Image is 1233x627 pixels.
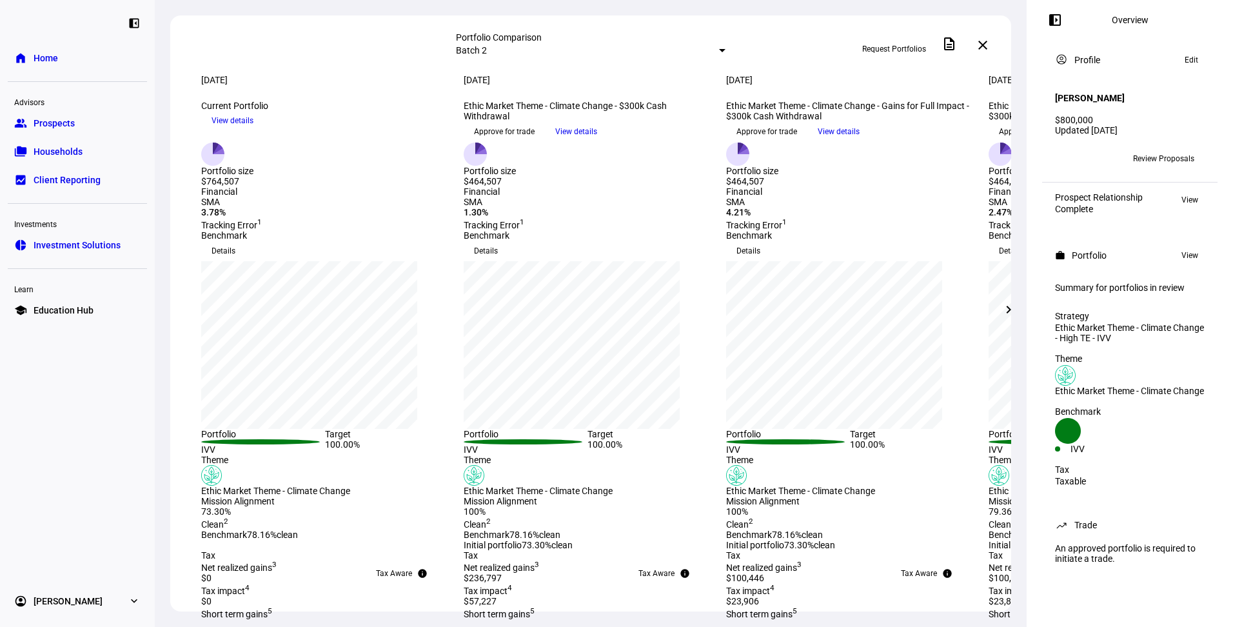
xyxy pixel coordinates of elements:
[1055,125,1205,135] div: Updated [DATE]
[201,530,247,540] span: Benchmark
[14,145,27,158] eth-mat-symbol: folder_copy
[464,540,522,550] span: Initial portfolio
[456,32,725,43] div: Portfolio Comparison
[726,207,973,217] div: 4.21%
[8,45,147,71] a: homeHome
[1055,464,1205,475] div: Tax
[8,279,147,297] div: Learn
[464,261,680,429] div: chart, 1 series
[726,519,753,530] span: Clean
[201,596,448,606] div: $0
[14,595,27,608] eth-mat-symbol: account_circle
[989,429,1112,439] div: Portfolio
[509,530,560,540] span: 78.16% clean
[1074,55,1100,65] div: Profile
[989,220,1049,230] span: Tracking Error
[464,455,711,465] div: Theme
[1181,248,1198,263] span: View
[999,241,1023,261] span: Details
[464,121,545,142] button: Approve for trade
[474,241,498,261] span: Details
[726,101,973,121] div: Ethic Market Theme - Climate Change - Gains for Full Impact - $300k Cash Withdrawal
[34,174,101,186] span: Client Reporting
[1185,52,1198,68] span: Edit
[212,111,253,130] span: View details
[555,122,597,141] span: View details
[464,550,711,561] div: Tax
[201,197,448,207] div: SMA
[464,101,711,121] div: Ethic Market Theme - Climate Change - $300k Cash Withdrawal
[201,75,448,85] div: [DATE]
[201,519,228,530] span: Clean
[726,197,973,207] div: SMA
[1047,12,1063,28] mat-icon: left_panel_open
[464,465,484,486] img: climateChange.colored.svg
[989,241,1033,261] button: Details
[1061,154,1070,163] span: LN
[726,586,774,596] span: Tax impact
[989,562,1064,573] span: Net realized gains
[464,486,711,496] div: Ethic Market Theme - Climate Change
[850,429,974,439] div: Target
[989,609,1060,619] span: Short term gains
[486,517,491,526] sup: 2
[34,52,58,65] span: Home
[1055,93,1125,103] h4: [PERSON_NAME]
[201,261,417,429] div: chart, 1 series
[464,586,512,596] span: Tax impact
[530,606,535,615] sup: 5
[201,455,448,465] div: Theme
[464,166,528,176] div: Portfolio size
[34,239,121,252] span: Investment Solutions
[128,17,141,30] eth-mat-symbol: left_panel_close
[201,550,448,561] div: Tax
[1055,283,1205,293] div: Summary for portfolios in review
[989,465,1009,486] img: climateChange.colored.svg
[1055,406,1205,417] div: Benchmark
[942,36,957,52] mat-icon: description
[464,609,535,619] span: Short term gains
[14,117,27,130] eth-mat-symbol: group
[1175,192,1205,208] button: View
[325,439,449,455] div: 100.00%
[201,609,272,619] span: Short term gains
[726,166,790,176] div: Portfolio size
[726,609,797,619] span: Short term gains
[726,562,802,573] span: Net realized gains
[726,530,772,540] span: Benchmark
[201,101,448,111] div: Current Portfolio
[1133,148,1194,169] span: Review Proposals
[1181,192,1198,208] span: View
[8,167,147,193] a: bid_landscapeClient Reporting
[464,530,509,540] span: Benchmark
[14,174,27,186] eth-mat-symbol: bid_landscape
[1055,192,1143,203] div: Prospect Relationship
[726,230,973,241] div: Benchmark
[201,486,448,496] div: Ethic Market Theme - Climate Change
[34,145,83,158] span: Households
[464,75,711,85] div: [DATE]
[128,595,141,608] eth-mat-symbol: expand_more
[807,126,870,136] a: View details
[989,444,1112,455] div: IVV
[587,439,711,455] div: 100.00%
[1055,365,1076,386] img: climateChange.colored.svg
[201,562,277,573] span: Net realized gains
[464,562,539,573] span: Net realized gains
[726,176,790,186] div: $464,507
[201,176,265,186] div: $764,507
[749,517,753,526] sup: 2
[726,455,973,465] div: Theme
[201,496,448,506] div: Mission Alignment
[975,37,991,53] mat-icon: close
[201,115,264,125] a: View details
[989,586,1037,596] span: Tax impact
[726,496,973,506] div: Mission Alignment
[989,530,1034,540] span: Benchmark
[464,596,711,606] div: $57,227
[201,241,246,261] button: Details
[14,304,27,317] eth-mat-symbol: school
[726,429,850,439] div: Portfolio
[464,186,711,197] div: Financial
[726,596,973,606] div: $23,906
